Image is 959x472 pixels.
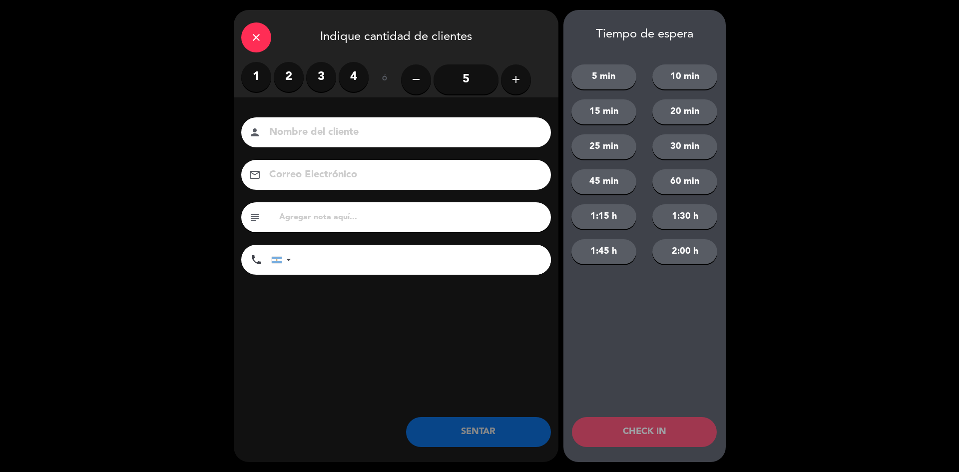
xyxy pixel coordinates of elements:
button: add [501,64,531,94]
label: 4 [339,62,369,92]
div: Indique cantidad de clientes [234,10,558,62]
i: subject [249,211,261,223]
button: 2:00 h [652,239,717,264]
label: 1 [241,62,271,92]
button: 30 min [652,134,717,159]
button: 45 min [571,169,636,194]
i: email [249,169,261,181]
div: ó [369,62,401,97]
button: 15 min [571,99,636,124]
button: 60 min [652,169,717,194]
i: remove [410,73,422,85]
button: CHECK IN [572,417,717,447]
input: Agregar nota aquí... [278,210,543,224]
label: 3 [306,62,336,92]
button: 25 min [571,134,636,159]
button: 1:45 h [571,239,636,264]
div: Argentina: +54 [272,245,295,274]
i: person [249,126,261,138]
button: 10 min [652,64,717,89]
button: SENTAR [406,417,551,447]
button: 20 min [652,99,717,124]
i: close [250,31,262,43]
button: 1:30 h [652,204,717,229]
button: 5 min [571,64,636,89]
i: phone [250,254,262,266]
i: add [510,73,522,85]
input: Correo Electrónico [268,166,538,184]
div: Tiempo de espera [563,27,726,42]
label: 2 [274,62,304,92]
input: Nombre del cliente [268,124,538,141]
button: 1:15 h [571,204,636,229]
button: remove [401,64,431,94]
